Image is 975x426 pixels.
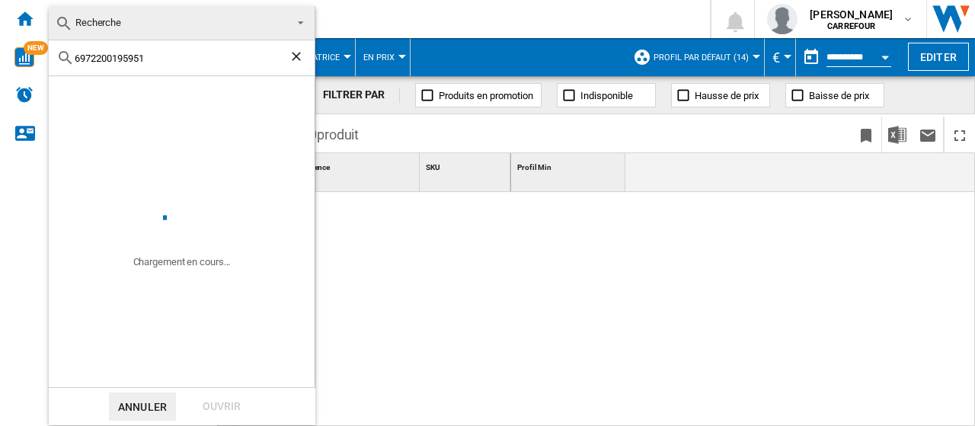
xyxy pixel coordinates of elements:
[75,53,289,64] input: Rechercher dans les références
[75,17,121,28] span: Recherche
[133,256,231,267] ng-transclude: Chargement en cours...
[188,392,255,421] div: Ouvrir
[109,392,176,421] button: Annuler
[289,49,307,67] ng-md-icon: Effacer la recherche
